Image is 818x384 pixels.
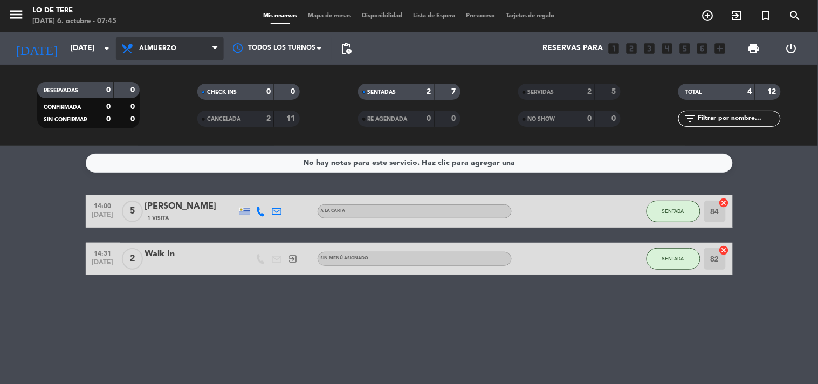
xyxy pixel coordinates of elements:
[8,6,24,26] button: menu
[587,88,592,95] strong: 2
[207,90,237,95] span: CHECK INS
[451,88,458,95] strong: 7
[678,42,692,56] i: looks_5
[719,245,730,256] i: cancel
[785,42,798,55] i: power_settings_new
[542,44,603,53] span: Reservas para
[266,115,271,122] strong: 2
[427,88,431,95] strong: 2
[624,42,638,56] i: looks_two
[90,199,116,211] span: 14:00
[731,9,744,22] i: exit_to_app
[8,37,65,60] i: [DATE]
[500,13,560,19] span: Tarjetas de regalo
[44,117,87,122] span: SIN CONFIRMAR
[44,88,78,93] span: RESERVADAS
[44,105,81,110] span: CONFIRMADA
[696,42,710,56] i: looks_6
[122,201,143,222] span: 5
[647,201,700,222] button: SENTADA
[139,45,176,52] span: Almuerzo
[748,88,752,95] strong: 4
[8,6,24,23] i: menu
[130,115,137,123] strong: 0
[303,157,515,169] div: No hay notas para este servicio. Haz clic para agregar una
[662,208,684,214] span: SENTADA
[647,248,700,270] button: SENTADA
[207,116,240,122] span: CANCELADA
[130,86,137,94] strong: 0
[451,115,458,122] strong: 0
[321,256,369,260] span: Sin menú asignado
[303,13,356,19] span: Mapa de mesas
[291,88,298,95] strong: 0
[32,16,116,27] div: [DATE] 6. octubre - 07:45
[130,103,137,111] strong: 0
[768,88,779,95] strong: 12
[408,13,460,19] span: Lista de Espera
[773,32,810,65] div: LOG OUT
[684,112,697,125] i: filter_list
[685,90,702,95] span: TOTAL
[356,13,408,19] span: Disponibilidad
[587,115,592,122] strong: 0
[106,103,111,111] strong: 0
[90,246,116,259] span: 14:31
[660,42,674,56] i: looks_4
[697,113,780,125] input: Filtrar por nombre...
[662,256,684,262] span: SENTADA
[789,9,802,22] i: search
[713,42,727,56] i: add_box
[611,115,618,122] strong: 0
[258,13,303,19] span: Mis reservas
[719,197,730,208] i: cancel
[747,42,760,55] span: print
[100,42,113,55] i: arrow_drop_down
[368,90,396,95] span: SENTADAS
[32,5,116,16] div: Lo de Tere
[90,211,116,224] span: [DATE]
[611,88,618,95] strong: 5
[145,247,237,261] div: Walk In
[148,214,169,223] span: 1 Visita
[287,115,298,122] strong: 11
[288,254,298,264] i: exit_to_app
[368,116,408,122] span: RE AGENDADA
[460,13,500,19] span: Pre-acceso
[266,88,271,95] strong: 0
[642,42,656,56] i: looks_3
[90,259,116,271] span: [DATE]
[145,200,237,214] div: [PERSON_NAME]
[607,42,621,56] i: looks_one
[760,9,773,22] i: turned_in_not
[340,42,353,55] span: pending_actions
[528,116,555,122] span: NO SHOW
[528,90,554,95] span: SERVIDAS
[122,248,143,270] span: 2
[427,115,431,122] strong: 0
[106,115,111,123] strong: 0
[702,9,714,22] i: add_circle_outline
[321,209,346,213] span: A la carta
[106,86,111,94] strong: 0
